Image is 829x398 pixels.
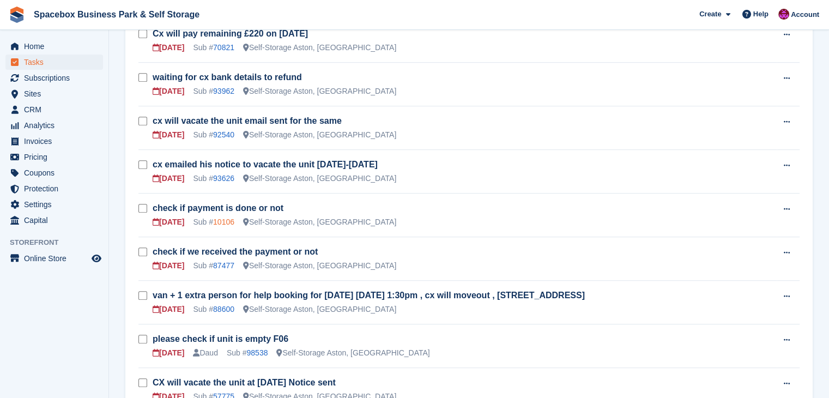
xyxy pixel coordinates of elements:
[153,247,318,256] a: check if we received the payment or not
[5,55,103,70] a: menu
[153,29,308,38] a: Cx will pay remaining £220 on [DATE]
[213,218,234,226] a: 10106
[153,291,585,300] a: van + 1 extra person for help booking for [DATE] [DATE] 1:30pm , cx will moveout , [STREET_ADDRESS]
[5,118,103,133] a: menu
[24,134,89,149] span: Invoices
[193,173,234,184] div: Sub #
[24,86,89,101] span: Sites
[243,86,396,97] div: Self-Storage Aston, [GEOGRAPHIC_DATA]
[193,216,234,228] div: Sub #
[24,102,89,117] span: CRM
[193,42,234,53] div: Sub #
[153,347,184,359] div: [DATE]
[193,129,234,141] div: Sub #
[153,86,184,97] div: [DATE]
[24,197,89,212] span: Settings
[5,197,103,212] a: menu
[5,86,103,101] a: menu
[246,348,268,357] a: 98538
[213,305,234,313] a: 88600
[193,86,234,97] div: Sub #
[5,251,103,266] a: menu
[778,9,789,20] img: Shitika Balanath
[9,7,25,23] img: stora-icon-8386f47178a22dfd0bd8f6a31ec36ba5ce8667c1dd55bd0f319d3a0aa187defe.svg
[24,55,89,70] span: Tasks
[193,347,217,359] div: Daud
[24,181,89,196] span: Protection
[276,347,429,359] div: Self-Storage Aston, [GEOGRAPHIC_DATA]
[153,160,378,169] a: cx emailed his notice to vacate the unit [DATE]-[DATE]
[153,334,288,343] a: please check if unit is empty F06
[5,39,103,54] a: menu
[243,129,396,141] div: Self-Storage Aston, [GEOGRAPHIC_DATA]
[227,347,268,359] div: Sub #
[753,9,769,20] span: Help
[213,261,234,270] a: 87477
[153,73,302,82] a: waiting for cx bank details to refund
[24,251,89,266] span: Online Store
[243,42,396,53] div: Self-Storage Aston, [GEOGRAPHIC_DATA]
[243,173,396,184] div: Self-Storage Aston, [GEOGRAPHIC_DATA]
[699,9,721,20] span: Create
[243,304,396,315] div: Self-Storage Aston, [GEOGRAPHIC_DATA]
[153,260,184,272] div: [DATE]
[153,216,184,228] div: [DATE]
[10,237,108,248] span: Storefront
[153,116,342,125] a: cx will vacate the unit email sent for the same
[24,149,89,165] span: Pricing
[24,165,89,180] span: Coupons
[24,39,89,54] span: Home
[29,5,204,23] a: Spacebox Business Park & Self Storage
[243,216,396,228] div: Self-Storage Aston, [GEOGRAPHIC_DATA]
[791,9,819,20] span: Account
[153,378,336,387] a: CX will vacate the unit at [DATE] Notice sent
[24,213,89,228] span: Capital
[153,129,184,141] div: [DATE]
[24,118,89,133] span: Analytics
[24,70,89,86] span: Subscriptions
[90,252,103,265] a: Preview store
[5,134,103,149] a: menu
[5,213,103,228] a: menu
[213,43,234,52] a: 70821
[213,130,234,139] a: 92540
[193,260,234,272] div: Sub #
[243,260,396,272] div: Self-Storage Aston, [GEOGRAPHIC_DATA]
[5,149,103,165] a: menu
[213,174,234,183] a: 93626
[5,102,103,117] a: menu
[153,304,184,315] div: [DATE]
[193,304,234,315] div: Sub #
[153,173,184,184] div: [DATE]
[5,181,103,196] a: menu
[5,70,103,86] a: menu
[5,165,103,180] a: menu
[153,203,283,213] a: check if payment is done or not
[153,42,184,53] div: [DATE]
[213,87,234,95] a: 93962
